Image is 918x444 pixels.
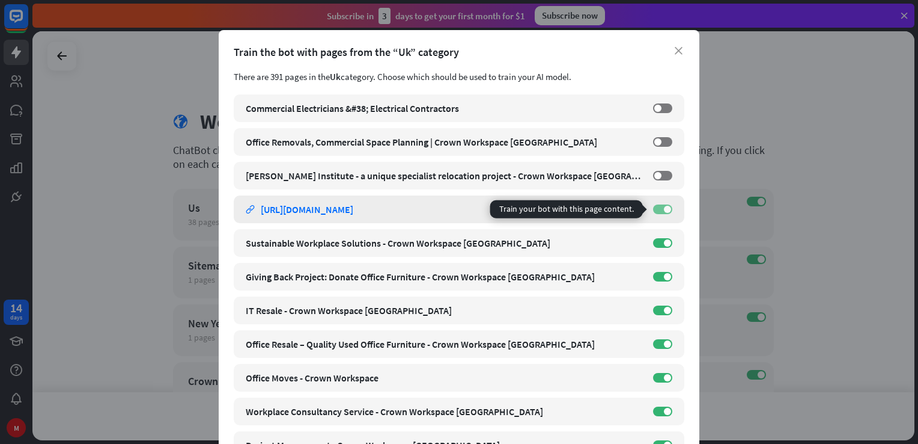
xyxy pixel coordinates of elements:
[330,71,341,82] span: Uk
[246,372,641,384] div: Office Moves - Crown Workspace
[261,203,353,215] div: [URL][DOMAIN_NAME]
[246,136,641,148] div: Office Removals, Commercial Space Planning | Crown Workspace [GEOGRAPHIC_DATA]
[246,237,641,249] div: Sustainable Workplace Solutions - Crown Workspace [GEOGRAPHIC_DATA]
[246,304,641,316] div: IT Resale - Crown Workspace [GEOGRAPHIC_DATA]
[246,338,641,350] div: Office Resale – Quality Used Office Furniture - Crown Workspace [GEOGRAPHIC_DATA]
[246,170,641,182] div: [PERSON_NAME] Institute - a unique specialist relocation project - Crown Workspace [GEOGRAPHIC_DATA]
[246,102,641,114] div: Commercial Electricians &#38; Electrical Contractors
[246,205,255,214] i: link
[246,271,641,283] div: Giving Back Project: Donate Office Furniture - Crown Workspace [GEOGRAPHIC_DATA]
[10,5,46,41] button: Open LiveChat chat widget
[234,45,684,59] div: Train the bot with pages from the “Uk” category
[246,196,641,223] a: link [URL][DOMAIN_NAME]
[675,47,682,55] i: close
[234,71,684,82] div: There are 391 pages in the category. Choose which should be used to train your AI model.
